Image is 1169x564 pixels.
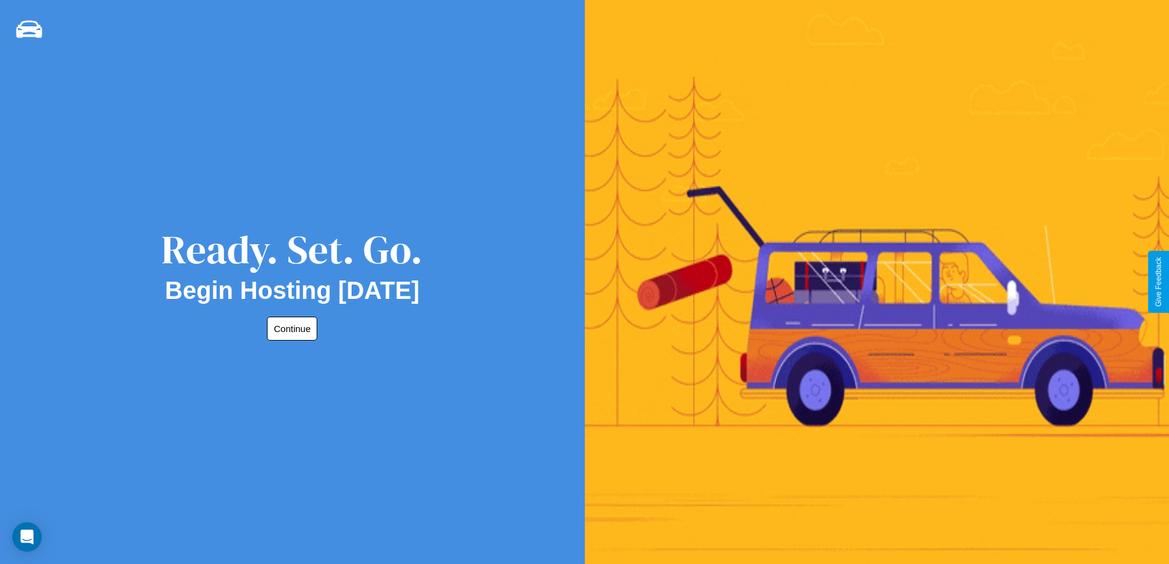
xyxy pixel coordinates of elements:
div: Ready. Set. Go. [161,222,423,277]
div: Give Feedback [1154,257,1163,307]
div: Open Intercom Messenger [12,522,42,552]
button: Continue [267,317,317,341]
h2: Begin Hosting [DATE] [165,277,420,304]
